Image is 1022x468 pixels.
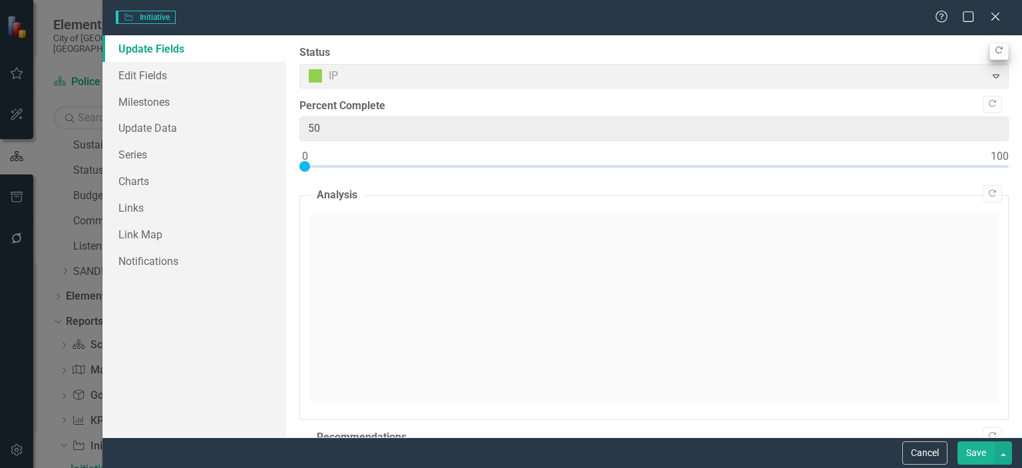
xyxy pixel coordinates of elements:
a: Milestones [102,89,286,115]
a: Charts [102,168,286,194]
a: Notifications [102,248,286,274]
a: Series [102,141,286,168]
button: Save [957,441,995,465]
a: Links [102,194,286,221]
span: Initiative [116,11,176,24]
a: Link Map [102,221,286,248]
a: Update Fields [102,35,286,62]
legend: Recommendations [310,430,413,445]
label: Status [299,45,1009,61]
label: Percent Complete [299,99,1009,114]
a: Update Data [102,115,286,141]
legend: Analysis [310,188,364,203]
a: Edit Fields [102,62,286,89]
button: Cancel [902,441,947,465]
